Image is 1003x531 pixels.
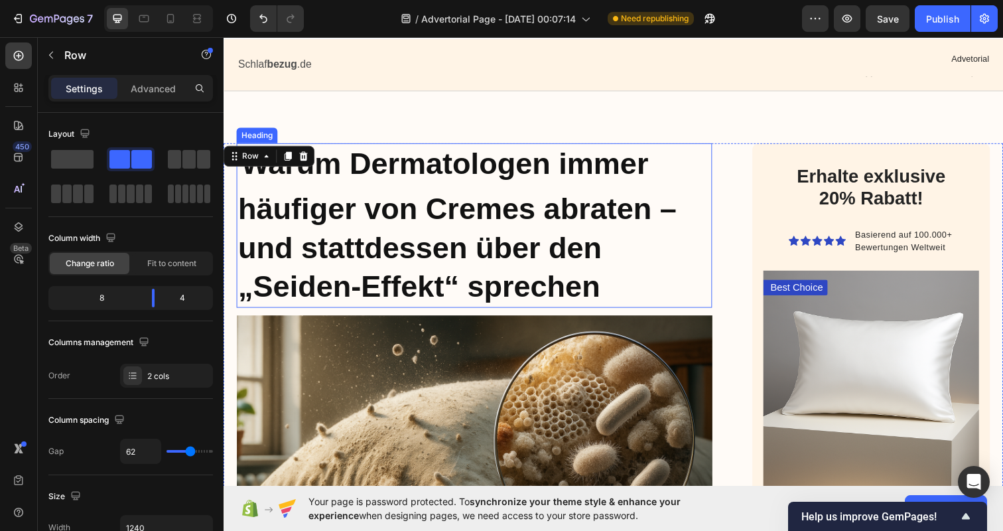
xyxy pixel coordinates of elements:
div: Heading [16,95,52,107]
iframe: Design area [224,37,1003,486]
p: Settings [66,82,103,96]
div: 2 cols [147,370,210,382]
button: Allow access [905,495,987,522]
span: / [415,12,419,26]
div: Open Intercom Messenger [958,466,990,498]
div: Column spacing [48,412,127,429]
p: Best Choice [559,250,612,263]
div: Order [48,370,70,382]
div: 8 [51,289,141,307]
p: 7 [87,11,93,27]
div: Columns management [48,334,152,352]
span: Change ratio [66,258,114,269]
div: Row [17,116,38,128]
img: gempages_585315320734942013-43fe3655-84f5-482d-9afc-1ea0e7ba91de.png [551,239,771,459]
span: synchronize your theme style & enhance your experience [308,496,681,521]
div: Size [48,488,84,506]
button: Publish [915,5,970,32]
div: Rich Text Editor. Editing area: main [643,194,745,223]
span: Advertorial Page - [DATE] 00:07:14 [421,12,576,26]
span: Bewertungen Weltweit [645,210,737,220]
div: Beta [10,243,32,254]
span: Save [877,13,899,25]
strong: Warum Dermatologen immer häufiger von Cremes abraten – und stattdessen über den „Seiden-Effekt“ s... [15,112,462,272]
div: Rich Text Editor. Editing area: main [408,17,783,31]
p: Advetorial [409,18,781,29]
span: Fit to content [147,258,196,269]
span: Help us improve GemPages! [801,510,958,523]
div: Column width [48,230,119,248]
button: Save [866,5,909,32]
input: Auto [121,439,161,463]
button: Show survey - Help us improve GemPages! [801,508,974,524]
span: Need republishing [621,13,689,25]
div: Gap [48,445,64,457]
button: 7 [5,5,99,32]
div: Publish [926,12,959,26]
h2: Rich Text Editor. Editing area: main [557,130,766,177]
span: Basierend auf 100.000+ [645,197,744,207]
span: Your page is password protected. To when designing pages, we need access to your store password. [308,494,732,522]
p: Advanced [131,82,176,96]
p: Erhalte exklusive 20% Rabatt! [563,131,760,176]
div: Layout [48,125,93,143]
div: 4 [165,289,210,307]
div: Undo/Redo [250,5,304,32]
p: Row [64,47,177,63]
div: 450 [13,141,32,152]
